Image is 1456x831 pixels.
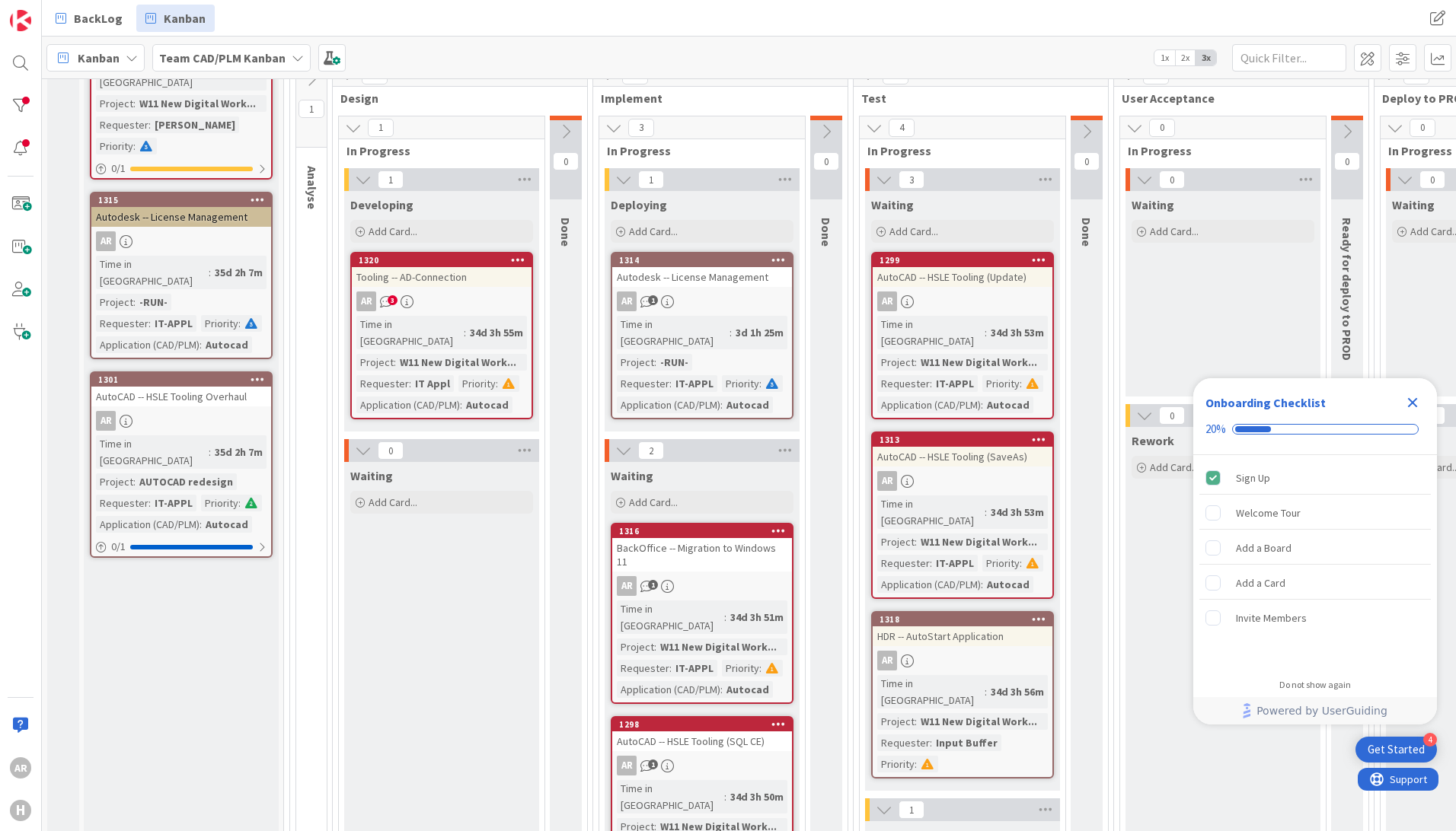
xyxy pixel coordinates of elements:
[1150,224,1199,238] span: Add Card...
[654,354,656,371] span: :
[98,374,271,385] div: 1301
[1279,679,1351,691] div: Do not show again
[983,576,1033,593] div: Autocad
[611,197,667,212] span: Deploying
[133,294,136,310] span: :
[877,375,930,392] div: Requester
[880,435,1052,445] div: 1313
[368,119,394,137] span: 1
[629,224,678,238] span: Add Card...
[369,495,417,509] span: Add Card...
[932,734,1001,751] div: Input Buffer
[672,660,717,677] div: IT-APPL
[982,555,1020,572] div: Priority
[873,471,1052,491] div: AR
[200,516,202,533] span: :
[136,473,237,490] div: AUTOCAD redesign
[148,116,151,133] span: :
[612,538,792,572] div: BackOffice -- Migration to Windows 11
[91,207,271,227] div: Autodesk -- License Management
[356,354,394,371] div: Project
[917,713,1041,730] div: W11 New Digital Work...
[722,660,759,677] div: Priority
[871,197,914,212] span: Waiting
[617,638,654,655] div: Project
[496,375,498,392] span: :
[96,256,209,289] div: Time in [GEOGRAPHIC_DATA]
[638,170,664,189] span: 1
[722,375,759,392] div: Priority
[136,294,171,310] div: -RUN-
[1232,44,1346,72] input: Quick Filter...
[96,516,200,533] div: Application (CAD/PLM)
[1132,433,1174,448] span: Rework
[96,336,200,353] div: Application (CAD/PLM)
[877,354,915,371] div: Project
[985,504,987,521] span: :
[91,231,271,251] div: AR
[871,252,1054,419] a: 1299AutoCAD -- HSLE Tooling (Update)ARTime in [GEOGRAPHIC_DATA]:34d 3h 53mProject:W11 New Digital...
[299,100,324,118] span: 1
[612,718,792,751] div: 1298AutoCAD -- HSLE Tooling (SQL CE)
[98,195,271,205] div: 1315
[133,95,136,112] span: :
[877,396,981,413] div: Application (CAD/PLM)
[96,435,209,469] div: Time in [GEOGRAPHIC_DATA]
[111,161,126,177] span: 0 / 1
[1020,375,1022,392] span: :
[96,294,133,310] div: Project
[1159,406,1185,425] span: 0
[611,252,793,419] a: 1314Autodesk -- License ManagementARTime in [GEOGRAPHIC_DATA]:3d 1h 25mProject:-RUN-Requester:IT-...
[648,295,658,305] span: 1
[723,681,773,698] div: Autocad
[932,375,978,392] div: IT-APPL
[359,255,532,266] div: 1320
[356,396,460,413] div: Application (CAD/PLM)
[877,713,915,730] div: Project
[899,170,924,189] span: 3
[987,504,1048,521] div: 34d 3h 53m
[617,756,637,775] div: AR
[346,143,525,158] span: In Progress
[612,576,792,596] div: AR
[558,218,573,247] span: Done
[1122,91,1349,106] span: User Acceptance
[350,468,393,483] span: Waiting
[1199,566,1431,600] div: Add a Card is incomplete.
[877,533,915,550] div: Project
[877,495,985,529] div: Time in [GEOGRAPHIC_DATA]
[1132,197,1174,212] span: Waiting
[378,170,404,189] span: 1
[871,611,1054,778] a: 1318HDR -- AutoStart ApplicationARTime in [GEOGRAPHIC_DATA]:34d 3h 56mProject:W11 New Digital Wor...
[1074,152,1100,170] span: 0
[873,651,1052,670] div: AR
[1150,460,1199,474] span: Add Card...
[726,609,787,626] div: 34d 3h 51m
[136,5,215,32] a: Kanban
[617,681,720,698] div: Application (CAD/PLM)
[617,780,724,813] div: Time in [GEOGRAPHIC_DATA]
[1149,119,1175,137] span: 0
[873,447,1052,466] div: AutoCAD -- HSLE Tooling (SaveAs)
[10,757,31,778] div: AR
[669,375,672,392] span: :
[201,315,238,332] div: Priority
[915,354,917,371] span: :
[985,683,987,700] span: :
[981,576,983,593] span: :
[726,788,787,805] div: 34d 3h 50m
[96,315,148,332] div: Requester
[136,95,260,112] div: W11 New Digital Work...
[1355,737,1437,763] div: Open Get Started checklist, remaining modules: 4
[981,396,983,413] span: :
[612,718,792,731] div: 1298
[617,576,637,596] div: AR
[612,756,792,775] div: AR
[1236,574,1285,592] div: Add a Card
[1339,218,1355,361] span: Ready for deploy to PROD
[617,375,669,392] div: Requester
[629,495,678,509] span: Add Card...
[759,375,762,392] span: :
[151,315,196,332] div: IT-APPL
[873,291,1052,311] div: AR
